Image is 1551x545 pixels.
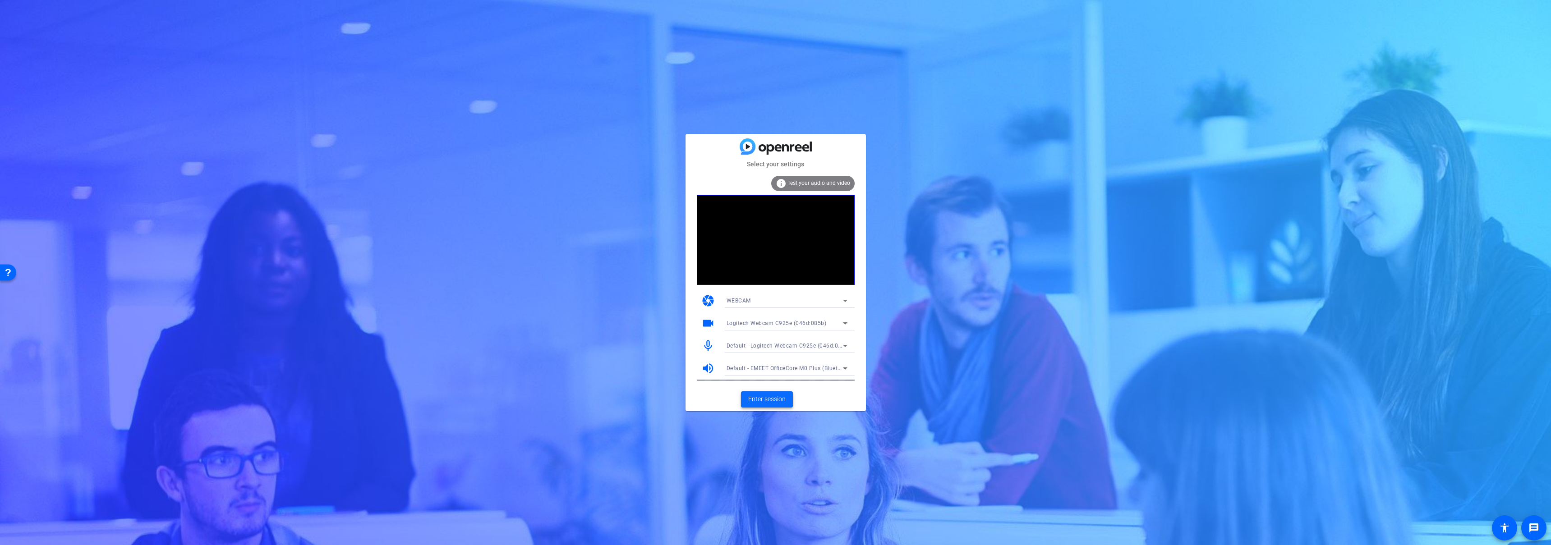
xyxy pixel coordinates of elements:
[727,364,852,371] span: Default - EMEET OfficeCore M0 Plus (Bluetooth)
[727,298,751,304] span: WEBCAM
[741,391,793,408] button: Enter session
[686,159,866,169] mat-card-subtitle: Select your settings
[727,320,827,326] span: Logitech Webcam C925e (046d:085b)
[727,342,851,349] span: Default - Logitech Webcam C925e (046d:085b)
[701,294,715,307] mat-icon: camera
[701,339,715,353] mat-icon: mic_none
[740,138,812,154] img: blue-gradient.svg
[748,394,786,404] span: Enter session
[701,362,715,375] mat-icon: volume_up
[787,180,850,186] span: Test your audio and video
[1499,522,1510,533] mat-icon: accessibility
[701,316,715,330] mat-icon: videocam
[1528,522,1539,533] mat-icon: message
[776,178,787,189] mat-icon: info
